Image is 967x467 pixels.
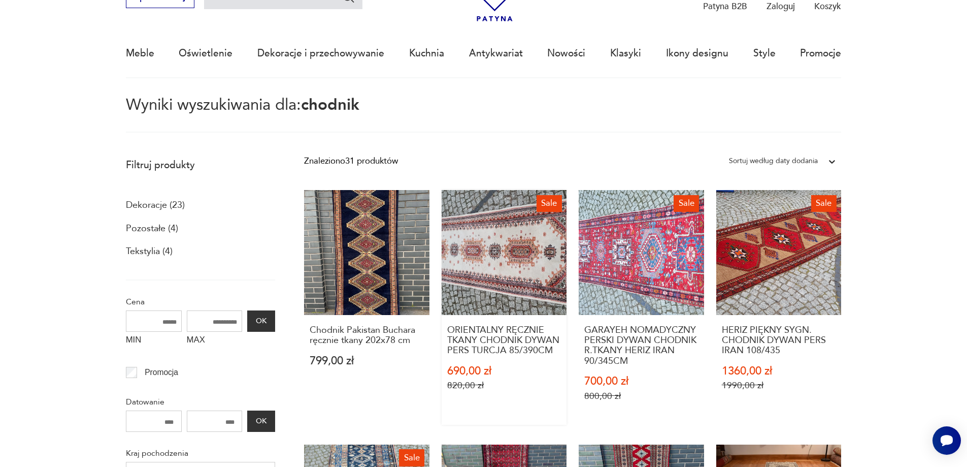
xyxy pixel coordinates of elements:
[579,190,704,425] a: SaleGARAYEH NOMADYCZNY PERSKI DYWAN CHODNIK R.TKANY HERIZ IRAN 90/345CMGARAYEH NOMADYCZNY PERSKI ...
[187,332,243,351] label: MAX
[722,380,836,391] p: 1990,00 zł
[584,391,698,401] p: 800,00 zł
[766,1,795,12] p: Zaloguj
[722,325,836,356] h3: HERIZ PIĘKNY SYGN. CHODNIK DYWAN PERS IRAN 108/435
[304,190,429,425] a: Chodnik Pakistan Buchara ręcznie tkany 202x78 cmChodnik Pakistan Buchara ręcznie tkany 202x78 cm7...
[666,30,728,77] a: Ikony designu
[729,154,818,168] div: Sortuj według daty dodania
[310,325,424,346] h3: Chodnik Pakistan Buchara ręcznie tkany 202x78 cm
[126,30,154,77] a: Meble
[703,1,747,12] p: Patyna B2B
[547,30,585,77] a: Nowości
[814,1,841,12] p: Koszyk
[753,30,776,77] a: Style
[310,356,424,366] p: 799,00 zł
[126,159,275,172] p: Filtruj produkty
[126,243,173,260] a: Tekstylia (4)
[126,295,275,308] p: Cena
[932,426,961,455] iframe: Smartsupp widget button
[722,366,836,377] p: 1360,00 zł
[126,220,178,237] a: Pozostałe (4)
[716,190,842,425] a: SaleHERIZ PIĘKNY SYGN. CHODNIK DYWAN PERS IRAN 108/435HERIZ PIĘKNY SYGN. CHODNIK DYWAN PERS IRAN ...
[301,94,359,115] span: chodnik
[442,190,567,425] a: SaleORIENTALNY RĘCZNIE TKANY CHODNIK DYWAN PERS TURCJA 85/390CMORIENTALNY RĘCZNIE TKANY CHODNIK D...
[126,197,185,214] a: Dekoracje (23)
[126,98,842,133] p: Wyniki wyszukiwania dla:
[145,366,178,379] p: Promocja
[304,154,398,168] div: Znaleziono 31 produktów
[447,325,561,356] h3: ORIENTALNY RĘCZNIE TKANY CHODNIK DYWAN PERS TURCJA 85/390CM
[257,30,384,77] a: Dekoracje i przechowywanie
[409,30,444,77] a: Kuchnia
[126,447,275,460] p: Kraj pochodzenia
[584,325,698,367] h3: GARAYEH NOMADYCZNY PERSKI DYWAN CHODNIK R.TKANY HERIZ IRAN 90/345CM
[800,30,841,77] a: Promocje
[247,411,275,432] button: OK
[126,332,182,351] label: MIN
[469,30,523,77] a: Antykwariat
[179,30,232,77] a: Oświetlenie
[584,376,698,387] p: 700,00 zł
[126,395,275,409] p: Datowanie
[447,366,561,377] p: 690,00 zł
[247,310,275,332] button: OK
[610,30,641,77] a: Klasyki
[447,380,561,391] p: 820,00 zł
